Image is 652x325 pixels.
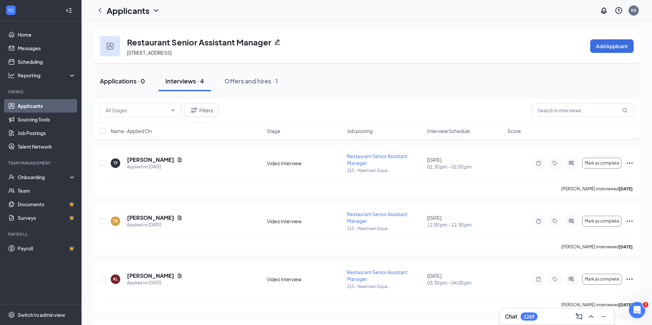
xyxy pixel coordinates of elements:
[551,218,559,224] svg: Tag
[152,6,160,15] svg: ChevronDown
[8,231,74,237] div: Payroll
[18,55,76,69] a: Scheduling
[347,128,373,134] span: Job posting
[8,311,15,318] svg: Settings
[507,128,521,134] span: Score
[598,311,609,322] button: Minimize
[274,39,281,45] svg: Pencil
[427,214,503,228] div: [DATE]
[347,226,423,231] p: 215 - Newtown Squa ...
[567,218,575,224] svg: ActiveChat
[18,28,76,41] a: Home
[561,244,634,250] p: [PERSON_NAME] interviewed .
[585,219,619,224] span: Mark as complete
[8,89,74,95] div: Hiring
[626,217,634,225] svg: Ellipses
[170,108,176,113] svg: ChevronDown
[427,272,503,286] div: [DATE]
[100,77,145,85] div: Applications · 0
[587,312,595,321] svg: ChevronUp
[347,269,407,282] span: Restaurant Senior Assistant Manager
[18,184,76,197] a: Team
[629,302,645,318] iframe: Intercom live chat
[127,50,171,56] span: [STREET_ADDRESS]
[567,276,575,282] svg: ActiveChat
[600,6,608,15] svg: Notifications
[8,72,15,79] svg: Analysis
[18,197,76,211] a: DocumentsCrown
[524,314,535,320] div: 1269
[551,276,559,282] svg: Tag
[427,279,503,286] span: 03:30 pm - 04:00 pm
[347,211,407,224] span: Restaurant Senior Assistant Manager
[224,77,278,85] div: Offers and hires · 1
[427,221,503,228] span: 12:00 pm - 12:30 pm
[622,108,628,113] svg: MagnifyingGlass
[643,302,648,307] span: 2
[8,160,74,166] div: Team Management
[532,103,634,117] input: Search in interviews
[586,311,597,322] button: ChevronUp
[267,276,343,283] div: Video Interview
[113,160,118,166] div: TF
[127,272,174,280] h5: [PERSON_NAME]
[127,36,271,48] h3: Restaurant Senior Assistant Manager
[18,41,76,55] a: Messages
[106,107,167,114] input: All Stages
[427,156,503,170] div: [DATE]
[18,174,70,180] div: Onboarding
[127,280,182,286] div: Applied on [DATE]
[505,313,517,320] h3: Chat
[127,164,182,170] div: Applied on [DATE]
[535,218,543,224] svg: Note
[619,244,633,249] b: [DATE]
[619,302,633,307] b: [DATE]
[347,168,423,173] p: 215 - Newtown Squa ...
[626,159,634,167] svg: Ellipses
[177,273,182,279] svg: Document
[107,43,113,50] img: user icon
[267,218,343,225] div: Video Interview
[427,128,470,134] span: Interview Schedule
[535,276,543,282] svg: Note
[18,126,76,140] a: Job Postings
[582,216,621,227] button: Mark as complete
[347,153,407,166] span: Restaurant Senior Assistant Manager
[8,174,15,180] svg: UserCheck
[561,186,634,192] p: [PERSON_NAME] interviewed .
[113,276,118,282] div: KL
[127,222,182,228] div: Applied on [DATE]
[582,274,621,285] button: Mark as complete
[585,161,619,166] span: Mark as complete
[18,113,76,126] a: Sourcing Tools
[96,6,104,15] a: ChevronLeft
[66,7,72,14] svg: Collapse
[7,7,14,14] svg: WorkstreamLogo
[18,72,76,79] div: Reporting
[626,275,634,283] svg: Ellipses
[127,156,174,164] h5: [PERSON_NAME]
[127,214,174,222] h5: [PERSON_NAME]
[561,302,634,308] p: [PERSON_NAME] interviewed .
[535,160,543,166] svg: Note
[18,242,76,255] a: PayrollCrown
[585,277,619,282] span: Mark as complete
[427,163,503,170] span: 01:30 pm - 02:00 pm
[551,160,559,166] svg: Tag
[619,186,633,191] b: [DATE]
[267,128,280,134] span: Stage
[615,6,623,15] svg: QuestionInfo
[347,284,423,289] p: 215 - Newtown Squa ...
[107,5,149,16] h1: Applicants
[18,211,76,225] a: SurveysCrown
[574,311,584,322] button: ComposeMessage
[267,160,343,167] div: Video Interview
[18,311,65,318] div: Switch to admin view
[190,106,198,114] svg: Filter
[590,39,634,53] button: Add Applicant
[184,103,219,117] button: Filter Filters
[567,160,575,166] svg: ActiveChat
[177,215,182,221] svg: Document
[575,312,583,321] svg: ComposeMessage
[582,158,621,169] button: Mark as complete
